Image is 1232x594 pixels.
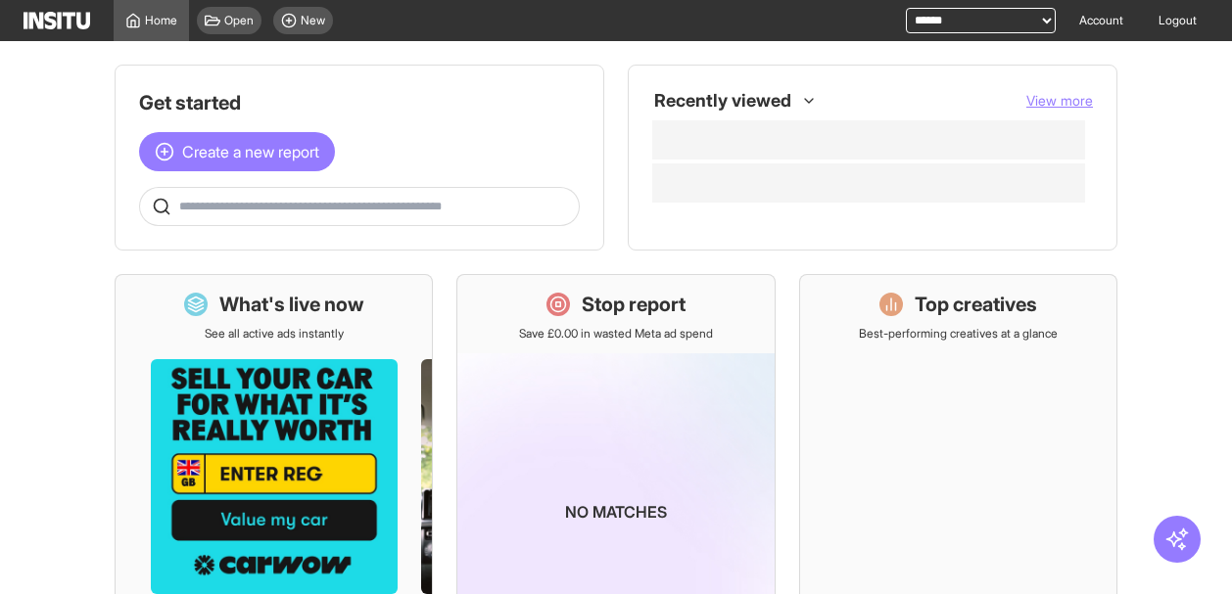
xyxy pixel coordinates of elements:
[301,13,325,28] span: New
[145,13,177,28] span: Home
[224,13,254,28] span: Open
[582,291,686,318] h1: Stop report
[182,140,319,163] span: Create a new report
[139,132,335,171] button: Create a new report
[205,326,344,342] p: See all active ads instantly
[1026,91,1093,111] button: View more
[859,326,1058,342] p: Best-performing creatives at a glance
[565,500,667,524] p: No matches
[219,291,364,318] h1: What's live now
[139,89,580,116] h1: Get started
[24,12,90,29] img: Logo
[519,326,713,342] p: Save £0.00 in wasted Meta ad spend
[915,291,1037,318] h1: Top creatives
[1026,92,1093,109] span: View more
